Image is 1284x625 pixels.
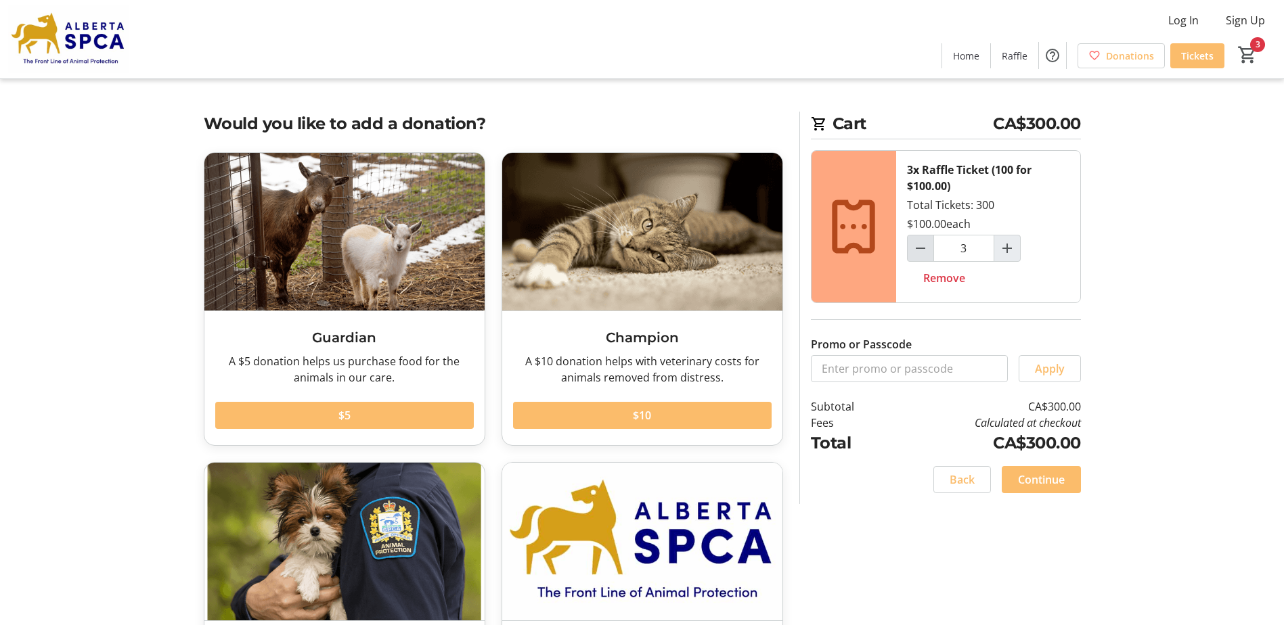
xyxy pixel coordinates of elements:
span: Remove [923,270,965,286]
a: Raffle [991,43,1038,68]
span: Back [950,471,975,488]
h2: Would you like to add a donation? [204,112,783,136]
span: Tickets [1181,49,1214,63]
span: $5 [338,407,351,423]
img: Alberta SPCA's Logo [8,5,129,73]
img: Animal Hero [204,463,485,620]
a: Tickets [1170,43,1224,68]
td: Calculated at checkout [889,415,1080,431]
td: CA$300.00 [889,431,1080,455]
span: Log In [1168,12,1199,28]
button: Increment by one [994,235,1020,261]
button: $5 [215,402,474,429]
span: Apply [1035,361,1065,377]
td: Fees [811,415,889,431]
div: A $5 donation helps us purchase food for the animals in our care. [215,353,474,386]
span: $10 [633,407,651,423]
input: Raffle Ticket (100 for $100.00) Quantity [933,235,994,262]
div: 3x Raffle Ticket (100 for $100.00) [907,162,1069,194]
button: Apply [1019,355,1081,382]
img: Guardian [204,153,485,310]
span: Donations [1106,49,1154,63]
div: Total Tickets: 300 [896,151,1080,302]
button: Continue [1002,466,1081,493]
button: Log In [1157,9,1210,31]
span: Sign Up [1226,12,1265,28]
td: Total [811,431,889,455]
button: $10 [513,402,772,429]
span: Continue [1018,471,1065,488]
div: $100.00 each [907,216,971,232]
span: Raffle [1002,49,1027,63]
input: Enter promo or passcode [811,355,1008,382]
td: CA$300.00 [889,398,1080,415]
span: Home [953,49,979,63]
a: Donations [1078,43,1165,68]
h2: Cart [811,112,1081,139]
img: Champion [502,153,782,310]
img: Donate Another Amount [502,463,782,620]
button: Remove [907,264,981,292]
td: Subtotal [811,398,889,415]
button: Decrement by one [908,235,933,261]
label: Promo or Passcode [811,336,912,352]
button: Help [1039,42,1066,69]
h3: Champion [513,327,772,348]
button: Back [933,466,991,493]
span: CA$300.00 [993,112,1081,136]
button: Cart [1235,43,1260,67]
h3: Guardian [215,327,474,348]
div: A $10 donation helps with veterinary costs for animals removed from distress. [513,353,772,386]
a: Home [942,43,990,68]
button: Sign Up [1215,9,1276,31]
